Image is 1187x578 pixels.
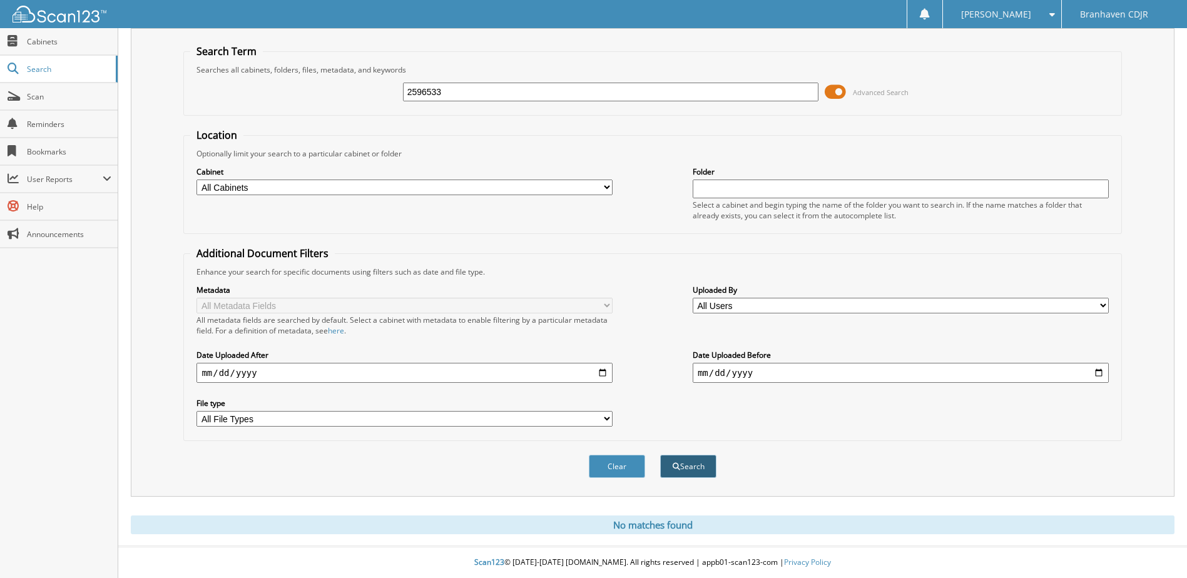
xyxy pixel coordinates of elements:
div: All metadata fields are searched by default. Select a cabinet with metadata to enable filtering b... [196,315,613,336]
button: Search [660,455,716,478]
label: Cabinet [196,166,613,177]
div: Enhance your search for specific documents using filters such as date and file type. [190,266,1114,277]
img: scan123-logo-white.svg [13,6,106,23]
div: No matches found [131,515,1174,534]
span: Advanced Search [853,88,909,97]
label: Folder [693,166,1109,177]
legend: Additional Document Filters [190,246,335,260]
label: Date Uploaded After [196,350,613,360]
legend: Location [190,128,243,142]
div: Optionally limit your search to a particular cabinet or folder [190,148,1114,159]
span: Search [27,64,110,74]
a: here [328,325,344,336]
span: Cabinets [27,36,111,47]
a: Privacy Policy [784,557,831,567]
span: Scan [27,91,111,102]
span: Announcements [27,229,111,240]
label: Metadata [196,285,613,295]
div: © [DATE]-[DATE] [DOMAIN_NAME]. All rights reserved | appb01-scan123-com | [118,547,1187,578]
div: Searches all cabinets, folders, files, metadata, and keywords [190,64,1114,75]
span: Scan123 [474,557,504,567]
legend: Search Term [190,44,263,58]
input: start [196,363,613,383]
label: File type [196,398,613,408]
label: Uploaded By [693,285,1109,295]
input: end [693,363,1109,383]
label: Date Uploaded Before [693,350,1109,360]
button: Clear [589,455,645,478]
span: Help [27,201,111,212]
span: Branhaven CDJR [1080,11,1148,18]
div: Select a cabinet and begin typing the name of the folder you want to search in. If the name match... [693,200,1109,221]
span: User Reports [27,174,103,185]
span: [PERSON_NAME] [961,11,1031,18]
span: Bookmarks [27,146,111,157]
span: Reminders [27,119,111,129]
